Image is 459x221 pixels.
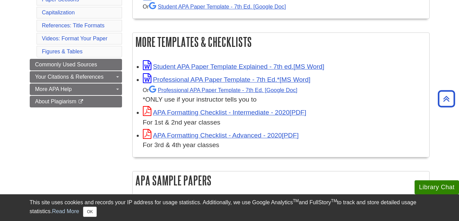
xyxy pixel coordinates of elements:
[331,198,337,203] sup: TM
[133,33,429,51] h2: More Templates & Checklists
[78,100,84,104] i: This link opens in a new window
[143,140,426,150] div: For 3rd & 4th year classes
[42,36,108,41] a: Videos: Format Your Paper
[35,74,104,80] span: Your Citations & References
[30,198,430,217] div: This site uses cookies and records your IP address for usage statistics. Additionally, we use Goo...
[83,207,96,217] button: Close
[143,76,311,83] a: Link opens in new window
[35,62,97,67] span: Commonly Used Sources
[30,71,122,83] a: Your Citations & References
[143,87,297,93] small: Or
[415,180,459,194] button: Library Chat
[143,85,426,105] div: *ONLY use if your instructor tells you to
[143,109,307,116] a: Link opens in new window
[52,208,79,214] a: Read More
[30,83,122,95] a: More APA Help
[435,94,457,103] a: Back to Top
[149,87,297,93] a: Professional APA Paper Template - 7th Ed.
[133,171,429,190] h2: APA Sample Papers
[35,86,72,92] span: More APA Help
[293,198,299,203] sup: TM
[42,10,75,15] a: Capitalization
[143,63,324,70] a: Link opens in new window
[143,118,426,128] div: For 1st & 2nd year classes
[35,99,77,104] span: About Plagiarism
[143,132,299,139] a: Link opens in new window
[143,3,286,10] small: Or
[42,23,105,28] a: References: Title Formats
[149,3,286,10] a: Student APA Paper Template - 7th Ed. [Google Doc]
[30,96,122,107] a: About Plagiarism
[42,49,83,54] a: Figures & Tables
[30,59,122,70] a: Commonly Used Sources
